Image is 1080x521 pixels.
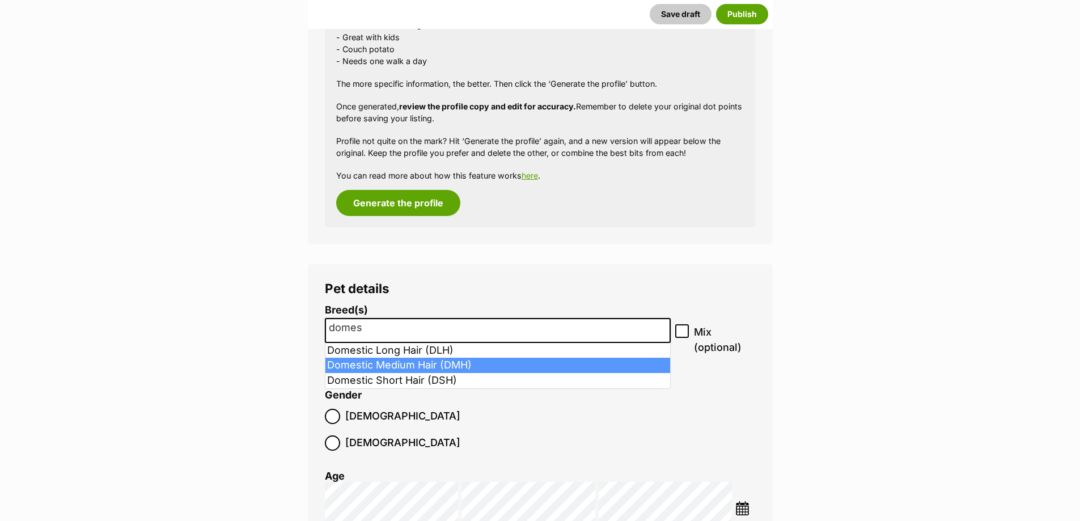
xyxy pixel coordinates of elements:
li: Breed display preview [325,304,671,375]
span: [DEMOGRAPHIC_DATA] [345,435,460,451]
p: You can read more about how this feature works . [336,170,744,181]
p: Profile not quite on the mark? Hit ‘Generate the profile’ again, and a new version will appear be... [336,135,744,159]
label: Breed(s) [325,304,671,316]
img: ... [735,501,749,515]
span: Pet details [325,281,389,296]
button: Publish [716,4,768,24]
span: [DEMOGRAPHIC_DATA] [345,409,460,424]
button: Generate the profile [336,190,460,216]
label: Gender [325,389,362,401]
p: Once generated, Remember to delete your original dot points before saving your listing. [336,100,744,125]
p: - loves belly rubs and cuddles on the couch - Good with other dogs - Great with kids - Couch pota... [336,7,744,67]
button: Save draft [650,4,711,24]
li: Domestic Long Hair (DLH) [325,343,671,358]
span: Mix (optional) [694,324,755,355]
li: Domestic Short Hair (DSH) [325,373,671,388]
a: here [522,171,538,180]
strong: review the profile copy and edit for accuracy. [399,101,576,111]
p: The more specific information, the better. Then click the ‘Generate the profile’ button. [336,78,744,90]
label: Age [325,470,345,482]
li: Domestic Medium Hair (DMH) [325,358,671,373]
